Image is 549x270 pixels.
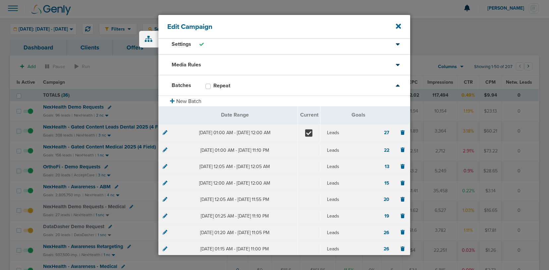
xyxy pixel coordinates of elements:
[167,23,378,31] h4: Edit Campaign
[327,229,339,236] span: Leads
[384,180,389,187] span: 15
[213,82,230,89] h3: Repeat
[327,147,339,154] span: Leads
[179,213,291,220] div: [DATE] 01:25 AM - [DATE] 11:10 PM
[327,246,339,252] span: Leads
[179,180,291,187] div: [DATE] 12:00 AM - [DATE] 12:00 AM
[179,196,291,203] div: [DATE] 12:05 AM - [DATE] 11:55 PM
[179,147,291,154] div: [DATE] 01:00 AM - [DATE] 11:10 PM
[384,147,389,154] span: 22
[179,163,291,170] div: [DATE] 12:05 AM - [DATE] 12:05 AM
[384,130,389,136] span: 27
[327,213,339,220] span: Leads
[385,163,389,170] span: 13
[327,196,339,203] span: Leads
[179,246,291,252] div: [DATE] 01:15 AM - [DATE] 11:00 PM
[384,246,389,252] span: 26
[352,111,365,119] span: Goals
[327,163,339,170] span: Leads
[172,41,191,47] h3: Settings
[384,196,389,203] span: 20
[384,213,389,220] span: 19
[384,229,389,236] span: 26
[327,130,339,136] span: Leads
[179,229,291,236] div: [DATE] 01:20 AM - [DATE] 11:05 PM
[300,111,318,119] span: Current
[172,61,201,68] h3: Media Rules
[172,82,191,89] h3: Batches
[221,111,249,119] span: Date Range
[327,180,339,187] span: Leads
[158,96,410,106] button: New Batch
[179,130,291,136] div: [DATE] 01:00 AM - [DATE] 12:00 AM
